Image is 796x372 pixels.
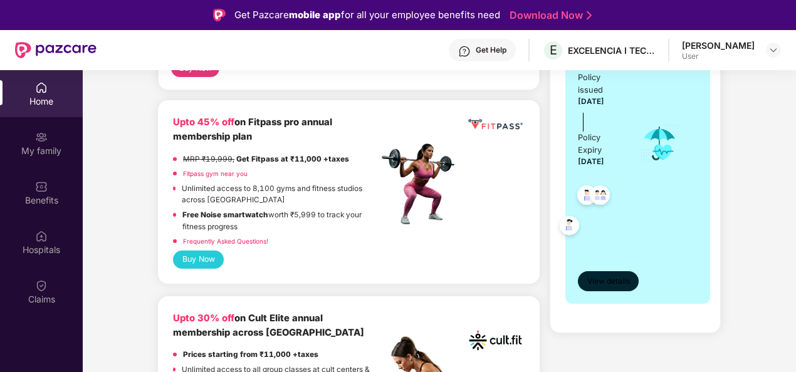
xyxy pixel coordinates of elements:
[554,212,585,243] img: svg+xml;base64,PHN2ZyB4bWxucz0iaHR0cDovL3d3dy53My5vcmcvMjAwMC9zdmciIHdpZHRoPSI0OC45NDMiIGhlaWdodD...
[173,313,234,324] b: Upto 30% off
[476,45,506,55] div: Get Help
[183,170,248,177] a: Fitpass gym near you
[35,230,48,242] img: svg+xml;base64,PHN2ZyBpZD0iSG9zcGl0YWxzIiB4bWxucz0iaHR0cDovL3d3dy53My5vcmcvMjAwMC9zdmciIHdpZHRoPS...
[173,116,332,142] b: on Fitpass pro annual membership plan
[15,42,97,58] img: New Pazcare Logo
[585,182,615,212] img: svg+xml;base64,PHN2ZyB4bWxucz0iaHR0cDovL3d3dy53My5vcmcvMjAwMC9zdmciIHdpZHRoPSI0OC45MTUiIGhlaWdodD...
[173,116,234,128] b: Upto 45% off
[587,9,592,22] img: Stroke
[173,251,224,269] button: Buy Now
[35,279,48,292] img: svg+xml;base64,PHN2ZyBpZD0iQ2xhaW0iIHhtbG5zPSJodHRwOi8vd3d3LnczLm9yZy8yMDAwL3N2ZyIgd2lkdGg9IjIwIi...
[639,123,680,164] img: icon
[35,131,48,143] img: svg+xml;base64,PHN2ZyB3aWR0aD0iMjAiIGhlaWdodD0iMjAiIHZpZXdCb3g9IjAgMCAyMCAyMCIgZmlsbD0ibm9uZSIgeG...
[466,311,525,370] img: cult.png
[35,81,48,94] img: svg+xml;base64,PHN2ZyBpZD0iSG9tZSIgeG1sbnM9Imh0dHA6Ly93d3cudzMub3JnLzIwMDAvc3ZnIiB3aWR0aD0iMjAiIG...
[236,155,349,163] strong: Get Fitpass at ₹11,000 +taxes
[578,71,622,96] div: Policy issued
[587,276,630,287] span: View details
[183,155,234,163] del: MRP ₹19,999,
[572,182,602,212] img: svg+xml;base64,PHN2ZyB4bWxucz0iaHR0cDovL3d3dy53My5vcmcvMjAwMC9zdmciIHdpZHRoPSI0OC45NDMiIGhlaWdodD...
[289,9,341,21] strong: mobile app
[234,8,500,23] div: Get Pazcare for all your employee benefits need
[510,9,588,22] a: Download Now
[182,209,378,232] p: worth ₹5,999 to track your fitness progress
[578,132,622,157] div: Policy Expiry
[550,43,557,58] span: E
[682,51,755,61] div: User
[578,271,639,291] button: View details
[768,45,778,55] img: svg+xml;base64,PHN2ZyBpZD0iRHJvcGRvd24tMzJ4MzIiIHhtbG5zPSJodHRwOi8vd3d3LnczLm9yZy8yMDAwL3N2ZyIgd2...
[466,115,525,133] img: fppp.png
[183,237,268,245] a: Frequently Asked Questions!
[568,44,656,56] div: EXCELENCIA I TECH CONSULTING PRIVATE LIMITED
[35,180,48,193] img: svg+xml;base64,PHN2ZyBpZD0iQmVuZWZpdHMiIHhtbG5zPSJodHRwOi8vd3d3LnczLm9yZy8yMDAwL3N2ZyIgd2lkdGg9Ij...
[458,45,471,58] img: svg+xml;base64,PHN2ZyBpZD0iSGVscC0zMngzMiIgeG1sbnM9Imh0dHA6Ly93d3cudzMub3JnLzIwMDAvc3ZnIiB3aWR0aD...
[183,350,318,359] strong: Prices starting from ₹11,000 +taxes
[213,9,226,21] img: Logo
[378,140,466,228] img: fpp.png
[682,39,755,51] div: [PERSON_NAME]
[173,313,364,338] b: on Cult Elite annual membership across [GEOGRAPHIC_DATA]
[182,210,268,219] strong: Free Noise smartwatch
[578,97,604,106] span: [DATE]
[182,183,378,206] p: Unlimited access to 8,100 gyms and fitness studios across [GEOGRAPHIC_DATA]
[578,157,604,166] span: [DATE]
